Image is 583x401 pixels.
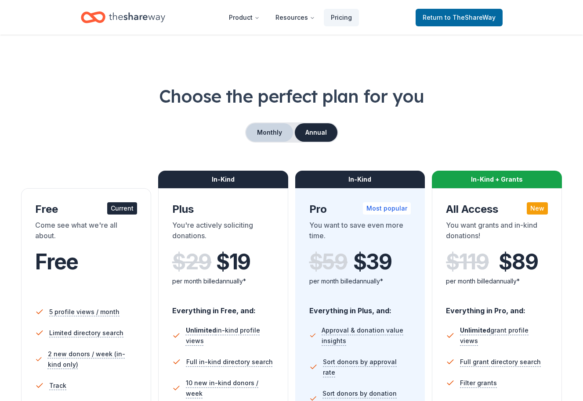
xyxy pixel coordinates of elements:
button: Product [222,9,267,26]
div: per month billed annually* [309,276,411,286]
div: Free [35,202,137,216]
a: Returnto TheShareWay [416,9,503,26]
span: $ 39 [353,250,392,274]
div: Plus [172,202,274,216]
div: You want grants and in-kind donations! [446,220,548,244]
div: Everything in Free, and: [172,298,274,316]
a: Home [81,7,165,28]
span: 10 new in-kind donors / week [186,378,274,399]
span: 5 profile views / month [49,307,119,317]
div: All Access [446,202,548,216]
div: Pro [309,202,411,216]
span: Full grant directory search [460,357,541,367]
span: Filter grants [460,378,497,388]
button: Annual [295,123,337,142]
div: In-Kind [295,171,425,188]
span: 2 new donors / week (in-kind only) [48,349,137,370]
span: $ 19 [216,250,250,274]
span: grant profile views [460,326,529,344]
span: Limited directory search [49,328,123,338]
span: Approval & donation value insights [322,325,411,346]
div: In-Kind + Grants [432,171,562,188]
span: Sort donors by approval rate [323,357,411,378]
div: In-Kind [158,171,288,188]
span: Unlimited [186,326,216,334]
h1: Choose the perfect plan for you [21,84,562,108]
span: $ 89 [499,250,538,274]
span: to TheShareWay [445,14,496,21]
span: Full in-kind directory search [186,357,273,367]
div: per month billed annually* [172,276,274,286]
div: Current [107,202,137,215]
span: Unlimited [460,326,490,334]
a: Pricing [324,9,359,26]
button: Resources [268,9,322,26]
div: Everything in Pro, and: [446,298,548,316]
span: Return [423,12,496,23]
div: Come see what we're all about. [35,220,137,244]
button: Monthly [246,123,293,142]
nav: Main [222,7,359,28]
div: New [527,202,548,215]
span: in-kind profile views [186,326,260,344]
div: Most popular [363,202,411,215]
span: Track [49,380,66,391]
div: Everything in Plus, and: [309,298,411,316]
div: You're actively soliciting donations. [172,220,274,244]
span: Free [35,249,78,275]
div: You want to save even more time. [309,220,411,244]
div: per month billed annually* [446,276,548,286]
